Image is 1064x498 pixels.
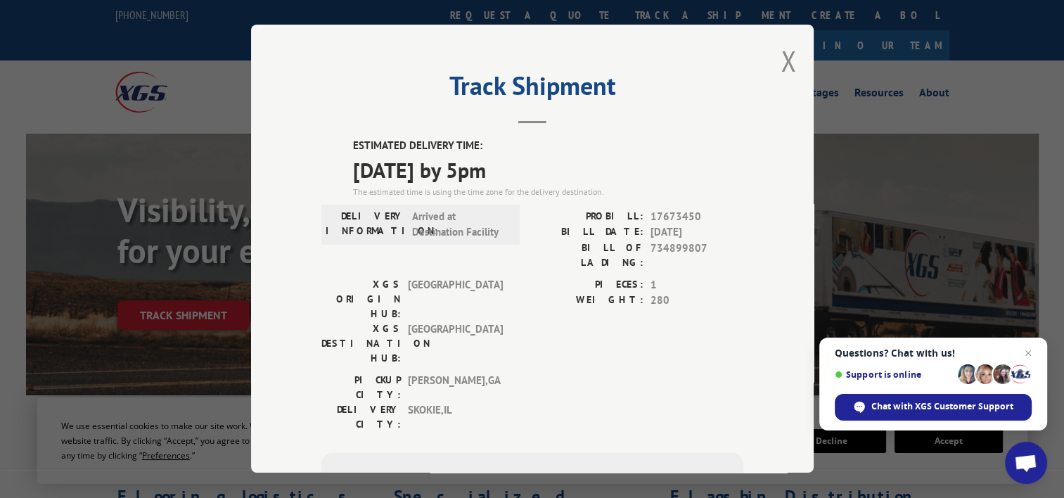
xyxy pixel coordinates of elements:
label: PIECES: [532,277,643,293]
label: DELIVERY INFORMATION: [326,209,405,241]
label: WEIGHT: [532,293,643,309]
span: [DATE] [650,224,743,241]
label: XGS DESTINATION HUB: [321,321,401,366]
span: 17673450 [650,209,743,225]
span: Questions? Chat with us! [835,347,1032,359]
label: PROBILL: [532,209,643,225]
h2: Track Shipment [321,76,743,103]
label: BILL OF LADING: [532,241,643,270]
span: [GEOGRAPHIC_DATA] [408,321,503,366]
span: [DATE] by 5pm [353,154,743,186]
label: DELIVERY CITY: [321,402,401,432]
div: Subscribe to alerts [338,470,726,490]
span: SKOKIE , IL [408,402,503,432]
span: Support is online [835,369,953,380]
label: ESTIMATED DELIVERY TIME: [353,138,743,154]
label: XGS ORIGIN HUB: [321,277,401,321]
button: Close modal [781,42,796,79]
label: BILL DATE: [532,224,643,241]
span: [GEOGRAPHIC_DATA] [408,277,503,321]
span: 1 [650,277,743,293]
span: 280 [650,293,743,309]
span: Arrived at Destination Facility [412,209,507,241]
span: 734899807 [650,241,743,270]
div: Chat with XGS Customer Support [835,394,1032,421]
span: [PERSON_NAME] , GA [408,373,503,402]
div: The estimated time is using the time zone for the delivery destination. [353,186,743,198]
span: Close chat [1020,345,1037,362]
span: Chat with XGS Customer Support [871,400,1013,413]
label: PICKUP CITY: [321,373,401,402]
div: Open chat [1005,442,1047,484]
